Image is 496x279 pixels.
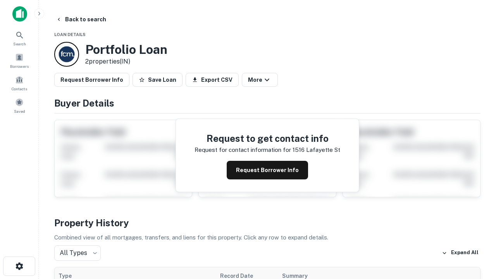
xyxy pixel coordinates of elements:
span: Contacts [12,86,27,92]
a: Search [2,28,36,48]
a: Borrowers [2,50,36,71]
button: Request Borrower Info [54,73,129,87]
h3: Portfolio Loan [85,42,167,57]
p: Combined view of all mortgages, transfers, and liens for this property. Click any row to expand d... [54,233,480,242]
button: Save Loan [133,73,183,87]
a: Contacts [2,72,36,93]
p: 1516 lafayette st [293,145,340,155]
button: More [242,73,278,87]
button: Export CSV [186,73,239,87]
h4: Buyer Details [54,96,480,110]
p: 2 properties (IN) [85,57,167,66]
span: Borrowers [10,63,29,69]
span: Loan Details [54,32,86,37]
span: Saved [14,108,25,114]
h4: Request to get contact info [195,131,340,145]
button: Request Borrower Info [227,161,308,179]
img: capitalize-icon.png [12,6,27,22]
span: Search [13,41,26,47]
div: All Types [54,245,101,261]
button: Back to search [53,12,109,26]
button: Expand All [440,247,480,259]
iframe: Chat Widget [457,217,496,254]
h4: Property History [54,216,480,230]
p: Request for contact information for [195,145,291,155]
a: Saved [2,95,36,116]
